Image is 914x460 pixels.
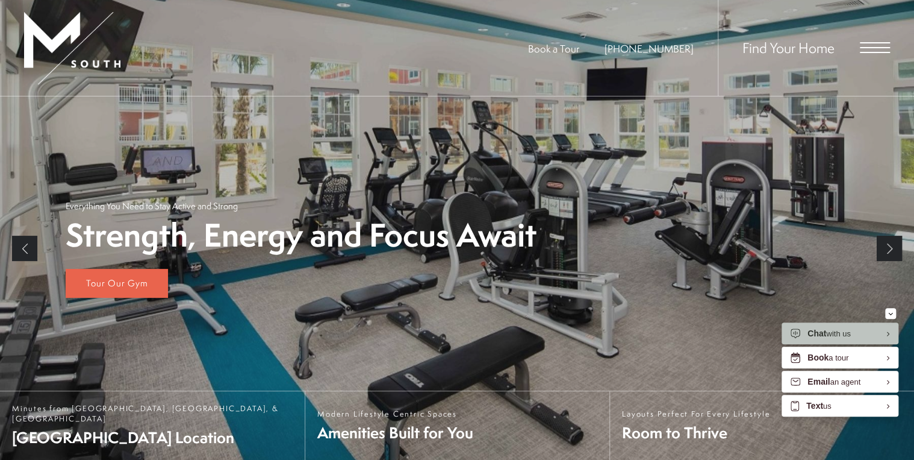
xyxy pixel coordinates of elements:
span: Minutes from [GEOGRAPHIC_DATA], [GEOGRAPHIC_DATA], & [GEOGRAPHIC_DATA] [12,403,293,424]
a: Find Your Home [742,38,835,57]
span: [GEOGRAPHIC_DATA] Location [12,427,293,448]
p: Strength, Energy and Focus Await [66,218,536,253]
a: Call Us at 813-570-8014 [605,42,694,55]
a: Book a Tour [528,42,579,55]
a: Tour Our Gym [66,269,168,298]
span: Modern Lifestyle Centric Spaces [317,409,473,419]
a: Layouts Perfect For Every Lifestyle [609,391,914,460]
a: Previous [12,236,37,261]
span: Layouts Perfect For Every Lifestyle [622,409,770,419]
span: Room to Thrive [622,422,770,443]
a: Modern Lifestyle Centric Spaces [305,391,609,460]
span: Tour Our Gym [86,277,148,289]
span: [PHONE_NUMBER] [605,42,694,55]
button: Open Menu [860,42,890,53]
p: Everything You Need to Stay Active and Strong [66,200,238,212]
img: MSouth [24,12,120,84]
span: Amenities Built for You [317,422,473,443]
a: Next [877,236,902,261]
